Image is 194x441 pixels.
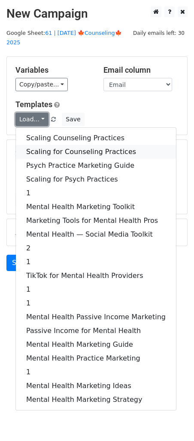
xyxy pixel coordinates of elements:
a: Psych Practice Marketing Guide [16,159,176,173]
a: Scaling Counseling Practices [16,131,176,145]
a: 61 | [DATE] 🍁Counseling🍁 2025 [6,30,122,46]
a: 2 [16,241,176,255]
a: Scaling for Counseling Practices [16,145,176,159]
a: 1 [16,283,176,296]
a: 1 [16,186,176,200]
small: Google Sheet: [6,30,122,46]
a: Copy/paste... [15,78,68,91]
a: Passive Income for Mental Health [16,324,176,338]
a: Daily emails left: 30 [130,30,188,36]
a: 1 [16,255,176,269]
a: Mental Health Practice Marketing [16,352,176,365]
a: 1 [16,296,176,310]
h5: Variables [15,65,91,75]
a: Mental Health Marketing Strategy [16,393,176,407]
a: Send [6,255,35,271]
a: Mental Health Marketing Toolkit [16,200,176,214]
h2: New Campaign [6,6,188,21]
a: Load... [15,113,48,126]
a: Scaling for Psych Practices [16,173,176,186]
a: Templates [15,100,52,109]
span: Daily emails left: 30 [130,28,188,38]
button: Save [62,113,84,126]
a: 1 [16,365,176,379]
iframe: Chat Widget [151,400,194,441]
a: TikTok for Mental Health Providers [16,269,176,283]
a: Mental Health — Social Media Toolkit [16,228,176,241]
a: Marketing Tools for Mental Health Pros [16,214,176,228]
a: Mental Health Marketing Guide [16,338,176,352]
h5: Email column [103,65,179,75]
a: Mental Health Marketing Ideas [16,379,176,393]
a: Mental Health Passive Income Marketing [16,310,176,324]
